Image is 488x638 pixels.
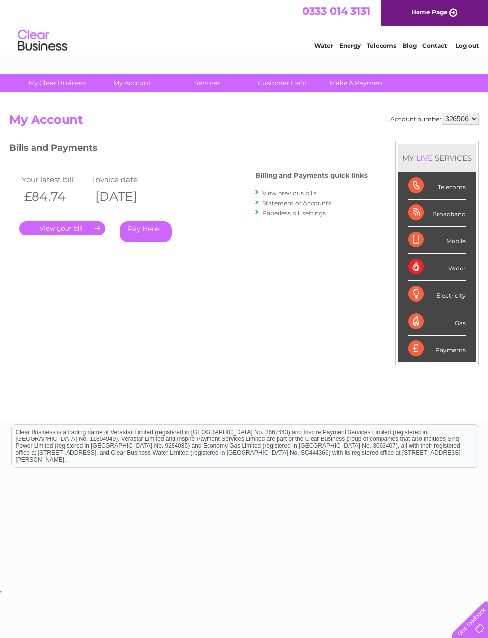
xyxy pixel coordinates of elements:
[262,209,326,217] a: Paperless bill settings
[408,336,466,362] div: Payments
[19,173,90,186] td: Your latest bill
[90,186,161,206] th: [DATE]
[339,42,361,49] a: Energy
[9,113,479,132] h2: My Account
[120,221,172,242] a: Pay Here
[390,113,479,125] div: Account number
[455,42,479,49] a: Log out
[9,141,368,158] h3: Bills and Payments
[414,153,435,163] div: LIVE
[314,42,333,49] a: Water
[19,221,105,235] a: .
[408,227,466,254] div: Mobile
[408,281,466,308] div: Electricity
[17,74,98,92] a: My Clear Business
[92,74,173,92] a: My Account
[242,74,323,92] a: Customer Help
[302,5,370,17] a: 0333 014 3131
[402,42,417,49] a: Blog
[90,173,161,186] td: Invoice date
[19,186,90,206] th: £84.74
[262,189,316,197] a: View previous bills
[255,172,368,179] h4: Billing and Payments quick links
[12,5,478,48] div: Clear Business is a trading name of Verastar Limited (registered in [GEOGRAPHIC_DATA] No. 3667643...
[408,254,466,281] div: Water
[422,42,447,49] a: Contact
[398,144,476,172] div: MY SERVICES
[262,200,331,207] a: Statement of Accounts
[408,200,466,227] div: Broadband
[316,74,398,92] a: Make A Payment
[408,172,466,200] div: Telecoms
[408,308,466,336] div: Gas
[167,74,248,92] a: Services
[367,42,396,49] a: Telecoms
[17,26,68,56] img: logo.png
